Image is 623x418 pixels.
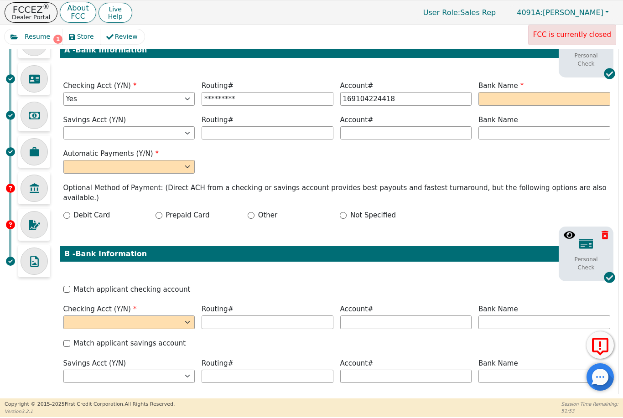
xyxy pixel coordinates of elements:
span: Store [77,32,94,41]
span: Account# [340,116,374,124]
p: Dealer Portal [12,14,50,20]
button: Report Error to FCC [587,331,614,359]
button: Resume1 [5,29,63,44]
span: All Rights Reserved. [125,401,175,407]
p: B - Bank Information [64,248,609,259]
button: FCCEZ®Dealer Portal [5,2,57,23]
div: References / Signatures [18,209,50,241]
span: Bank Name [478,305,518,313]
span: Account# [340,82,374,90]
span: Routing# [202,359,234,367]
p: A - Bank Information [64,45,609,56]
span: Live [108,5,123,13]
div: Income Information [18,99,50,131]
span: Checking Acct (Y/N) [63,305,137,313]
span: Bank Name [478,82,524,90]
div: Bank Information [18,172,50,204]
p: Sales Rep [414,4,505,21]
p: Personal Check [566,52,607,68]
p: 51:53 [561,408,618,414]
span: Routing# [202,305,234,313]
div: Documents Uploads [18,245,50,277]
span: Resume [25,32,50,41]
p: Personal Check [566,255,607,272]
a: User Role:Sales Rep [414,4,505,21]
label: Other [258,210,278,221]
p: Version 3.2.1 [5,408,175,415]
span: Automatic Payments (Y/N) [63,393,159,401]
button: 4091A:[PERSON_NAME] [507,5,618,20]
span: User Role : [423,8,460,17]
p: Optional Method of Payment: (Direct ACH from a checking or savings account provides best payouts ... [63,183,610,203]
div: Employer Information [18,136,50,168]
label: Prepaid Card [166,210,209,221]
span: Review [115,32,138,41]
p: FCCEZ [12,5,50,14]
span: Bank Name [478,359,518,367]
span: Savings Acct (Y/N) [63,116,126,124]
span: Bank Name [478,116,518,124]
p: Session Time Remaining: [561,401,618,408]
span: 1 [53,35,62,44]
button: Store [62,29,101,44]
p: Copyright © 2015- 2025 First Credit Corporation. [5,401,175,408]
span: Automatic Payments (Y/N) [63,150,159,158]
span: Checking Acct (Y/N) [63,82,137,90]
span: 4091A: [517,8,543,17]
span: Routing# [202,116,234,124]
sup: ® [43,3,50,11]
button: Review [100,29,145,44]
span: [PERSON_NAME] [517,8,603,17]
span: FCC is currently closed [533,31,611,39]
span: Account# [340,359,374,367]
button: LiveHelp [99,3,132,23]
p: About [67,5,88,12]
label: Not Specified [350,210,396,221]
span: Account# [340,305,374,313]
label: Match applicant checking account [73,284,190,295]
button: AboutFCC [60,2,96,23]
p: FCC [67,13,88,20]
label: Debit Card [73,210,110,221]
span: Help [108,13,123,20]
label: Match applicant savings account [73,338,186,349]
div: Applicant Information [18,63,50,95]
span: Savings Acct (Y/N) [63,359,126,367]
span: Routing# [202,82,234,90]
